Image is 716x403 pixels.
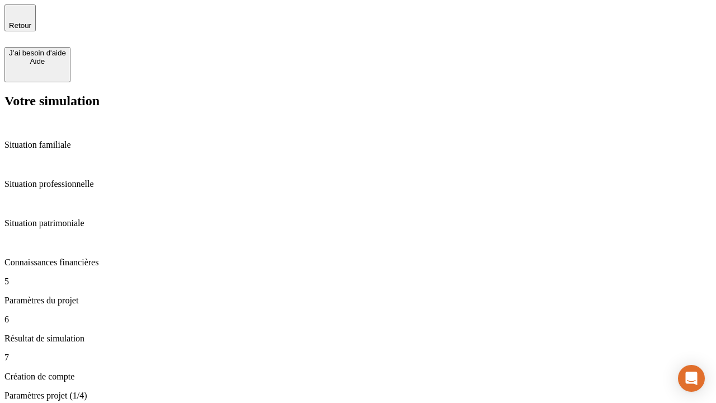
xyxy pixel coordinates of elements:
p: Connaissances financières [4,257,712,268]
div: Aide [9,57,66,65]
button: Retour [4,4,36,31]
p: Création de compte [4,372,712,382]
span: Retour [9,21,31,30]
p: 6 [4,315,712,325]
p: Résultat de simulation [4,334,712,344]
p: Situation professionnelle [4,179,712,189]
div: Open Intercom Messenger [678,365,705,392]
p: Paramètres du projet [4,296,712,306]
p: Situation patrimoniale [4,218,712,228]
div: J’ai besoin d'aide [9,49,66,57]
p: 7 [4,353,712,363]
p: Situation familiale [4,140,712,150]
p: Paramètres projet (1/4) [4,391,712,401]
p: 5 [4,277,712,287]
button: J’ai besoin d'aideAide [4,47,70,82]
h2: Votre simulation [4,93,712,109]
